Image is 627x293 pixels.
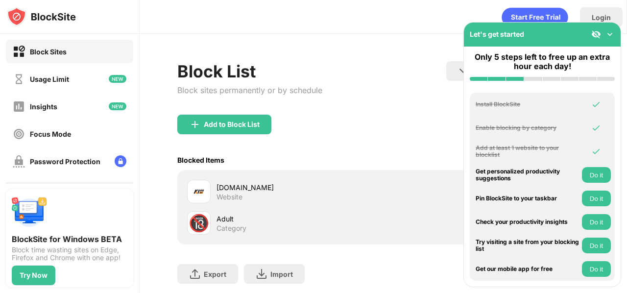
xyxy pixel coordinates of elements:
[582,238,611,253] button: Do it
[502,7,568,27] div: animation
[115,155,126,167] img: lock-menu.svg
[592,13,611,22] div: Login
[476,219,579,225] div: Check your productivity insights
[204,270,226,278] div: Export
[605,29,615,39] img: omni-setup-toggle.svg
[582,214,611,230] button: Do it
[193,186,205,197] img: favicons
[470,30,524,38] div: Let's get started
[217,224,246,233] div: Category
[13,46,25,58] img: block-on.svg
[30,157,100,166] div: Password Protection
[109,75,126,83] img: new-icon.svg
[270,270,293,278] div: Import
[204,121,260,128] div: Add to Block List
[13,128,25,140] img: focus-off.svg
[582,191,611,206] button: Do it
[217,193,242,201] div: Website
[13,73,25,85] img: time-usage-off.svg
[582,261,611,277] button: Do it
[217,182,384,193] div: [DOMAIN_NAME]
[30,75,69,83] div: Usage Limit
[591,99,601,109] img: omni-check.svg
[476,239,579,253] div: Try visiting a site from your blocking list
[476,195,579,202] div: Pin BlockSite to your taskbar
[12,195,47,230] img: push-desktop.svg
[189,213,209,233] div: 🔞
[177,156,224,164] div: Blocked Items
[476,266,579,272] div: Get our mobile app for free
[7,7,76,26] img: logo-blocksite.svg
[30,130,71,138] div: Focus Mode
[12,234,127,244] div: BlockSite for Windows BETA
[13,100,25,113] img: insights-off.svg
[217,214,384,224] div: Adult
[591,123,601,133] img: omni-check.svg
[591,29,601,39] img: eye-not-visible.svg
[177,61,322,81] div: Block List
[476,124,579,131] div: Enable blocking by category
[20,271,48,279] div: Try Now
[109,102,126,110] img: new-icon.svg
[177,85,322,95] div: Block sites permanently or by schedule
[13,155,25,168] img: password-protection-off.svg
[476,168,579,182] div: Get personalized productivity suggestions
[591,146,601,156] img: omni-check.svg
[476,101,579,108] div: Install BlockSite
[12,246,127,262] div: Block time wasting sites on Edge, Firefox and Chrome with one app!
[30,102,57,111] div: Insights
[470,52,615,71] div: Only 5 steps left to free up an extra hour each day!
[30,48,67,56] div: Block Sites
[582,167,611,183] button: Do it
[476,145,579,159] div: Add at least 1 website to your blocklist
